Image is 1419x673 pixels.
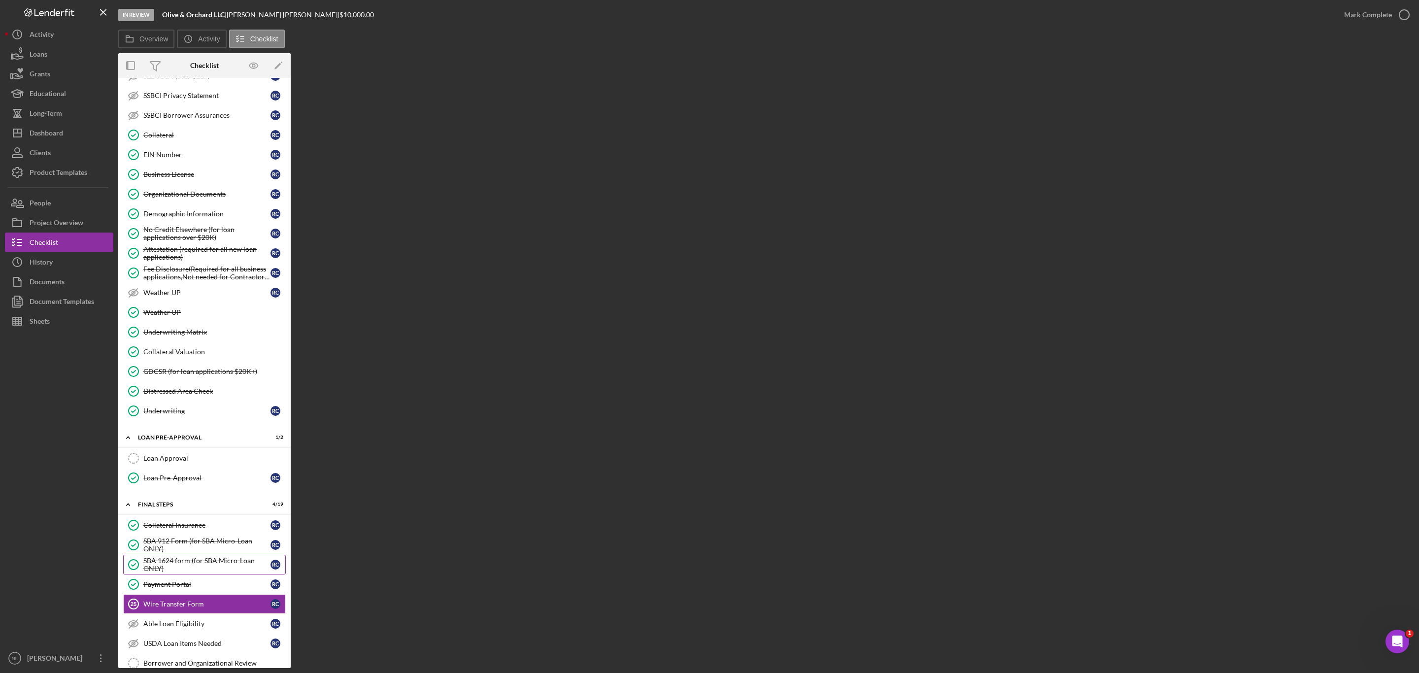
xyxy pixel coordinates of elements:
[123,184,286,204] a: Organizational DocumentsRC
[143,131,270,139] div: Collateral
[143,151,270,159] div: EIN Number
[190,62,219,69] div: Checklist
[25,648,89,671] div: [PERSON_NAME]
[143,226,270,241] div: No Credit Elsewhere (for loan applications over $20K)
[123,303,286,322] a: Weather UP
[123,535,286,555] a: SBA 912 Form (for SBA Micro-Loan ONLY)RC
[270,406,280,416] div: R C
[30,213,83,235] div: Project Overview
[123,125,286,145] a: CollateralRC
[123,653,286,673] a: Borrower and Organizational Review
[143,308,285,316] div: Weather UP
[143,557,270,572] div: SBA 1624 form (for SBA Micro-Loan ONLY)
[270,288,280,298] div: R C
[30,272,65,294] div: Documents
[30,64,50,86] div: Grants
[5,252,113,272] button: History
[5,25,113,44] a: Activity
[123,224,286,243] a: No Credit Elsewhere (for loan applications over $20K)RC
[162,11,227,19] div: |
[143,600,270,608] div: Wire Transfer Form
[5,103,113,123] button: Long-Term
[123,322,286,342] a: Underwriting Matrix
[227,11,339,19] div: [PERSON_NAME] [PERSON_NAME] |
[143,328,285,336] div: Underwriting Matrix
[143,170,270,178] div: Business License
[123,342,286,362] a: Collateral Valuation
[5,272,113,292] button: Documents
[1344,5,1392,25] div: Mark Complete
[270,520,280,530] div: R C
[229,30,285,48] button: Checklist
[270,169,280,179] div: R C
[123,401,286,421] a: UnderwritingRC
[5,163,113,182] a: Product Templates
[138,435,259,440] div: LOAN PRE-APPROVAL
[123,204,286,224] a: Demographic InformationRC
[5,64,113,84] a: Grants
[118,30,174,48] button: Overview
[270,599,280,609] div: R C
[123,86,286,105] a: SSBCI Privacy StatementRC
[162,10,225,19] b: Olive & Orchard LLC
[30,44,47,67] div: Loans
[270,540,280,550] div: R C
[30,143,51,165] div: Clients
[5,193,113,213] a: People
[266,502,283,507] div: 4 / 19
[270,229,280,238] div: R C
[123,555,286,574] a: SBA 1624 form (for SBA Micro-Loan ONLY)RC
[270,473,280,483] div: R C
[143,521,270,529] div: Collateral Insurance
[1334,5,1414,25] button: Mark Complete
[143,245,270,261] div: Attestation (required for all new loan applications)
[143,639,270,647] div: USDA Loan Items Needed
[123,515,286,535] a: Collateral InsuranceRC
[143,368,285,375] div: GDCSR (for loan applications $20K+)
[143,265,270,281] div: Fee Disclosure(Required for all business applications,Not needed for Contractor loans)
[270,248,280,258] div: R C
[30,103,62,126] div: Long-Term
[5,292,113,311] button: Document Templates
[270,150,280,160] div: R C
[143,190,270,198] div: Organizational Documents
[138,502,259,507] div: FINAL STEPS
[1406,630,1414,638] span: 1
[123,362,286,381] a: GDCSR (for loan applications $20K+)
[5,123,113,143] button: Dashboard
[5,143,113,163] a: Clients
[143,454,285,462] div: Loan Approval
[5,44,113,64] button: Loans
[30,233,58,255] div: Checklist
[270,209,280,219] div: R C
[131,601,136,607] tspan: 25
[266,435,283,440] div: 1 / 2
[123,468,286,488] a: Loan Pre-ApprovalRC
[139,35,168,43] label: Overview
[5,311,113,331] button: Sheets
[30,311,50,334] div: Sheets
[270,91,280,101] div: R C
[123,145,286,165] a: EIN NumberRC
[123,105,286,125] a: SSBCI Borrower AssurancesRC
[143,537,270,553] div: SBA 912 Form (for SBA Micro-Loan ONLY)
[123,381,286,401] a: Distressed Area Check
[12,656,18,661] text: NL
[123,263,286,283] a: Fee Disclosure(Required for all business applications,Not needed for Contractor loans)RC
[5,213,113,233] button: Project Overview
[339,11,377,19] div: $10,000.00
[270,268,280,278] div: R C
[143,289,270,297] div: Weather UP
[5,84,113,103] button: Educational
[143,92,270,100] div: SSBCI Privacy Statement
[5,648,113,668] button: NL[PERSON_NAME]
[30,25,54,47] div: Activity
[123,634,286,653] a: USDA Loan Items NeededRC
